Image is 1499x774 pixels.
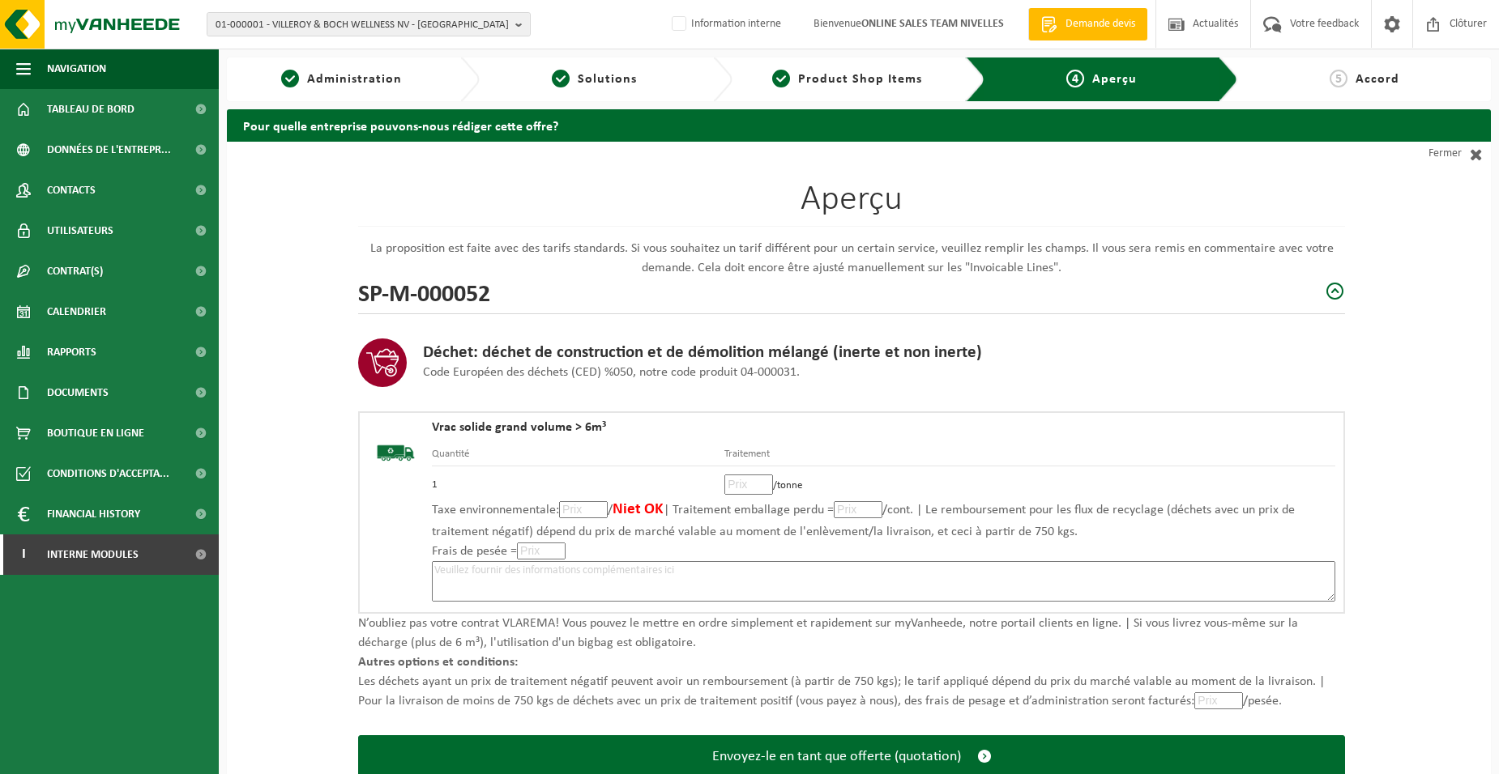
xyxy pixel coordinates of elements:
[1246,70,1483,89] a: 5Accord
[47,291,106,332] span: Calendrier
[368,421,424,485] img: BL-SO-LV.png
[861,18,1004,30] strong: ONLINE SALES TEAM NIVELLES
[47,494,140,534] span: Financial History
[578,73,637,86] span: Solutions
[207,12,531,36] button: 01-000001 - VILLEROY & BOCH WELLNESS NV - [GEOGRAPHIC_DATA]
[432,542,1335,561] p: Frais de pesée =
[16,534,31,575] span: I
[47,534,139,575] span: Interne modules
[281,70,299,87] span: 1
[668,12,781,36] label: Information interne
[1061,16,1139,32] span: Demande devis
[216,13,509,37] span: 01-000001 - VILLEROY & BOCH WELLNESS NV - [GEOGRAPHIC_DATA]
[307,73,402,86] span: Administration
[423,363,982,382] p: Code Européen des déchets (CED) %050, notre code produit 04-000031.
[358,614,1345,653] p: N’oubliez pas votre contrat VLAREMA! Vous pouvez le mettre en ordre simplement et rapidement sur ...
[227,109,1491,141] h2: Pour quelle entreprise pouvons-nous rédiger cette offre?
[47,49,106,89] span: Navigation
[432,446,724,466] th: Quantité
[741,70,953,89] a: 3Product Shop Items
[724,466,1335,499] td: /tonne
[47,413,144,453] span: Boutique en ligne
[1330,70,1347,87] span: 5
[552,70,570,87] span: 2
[1194,692,1243,709] input: Prix
[432,466,724,499] td: 1
[724,474,773,495] input: Prix
[358,653,1345,672] p: Autres options et conditions:
[47,332,96,372] span: Rapports
[47,251,103,291] span: Contrat(s)
[772,70,790,87] span: 3
[1028,8,1147,40] a: Demande devis
[1356,73,1399,86] span: Accord
[798,73,922,86] span: Product Shop Items
[997,70,1206,89] a: 4Aperçu
[235,70,447,89] a: 1Administration
[358,239,1345,278] p: La proposition est faite avec des tarifs standards. Si vous souhaitez un tarif différent pour un ...
[47,170,96,211] span: Contacts
[47,211,113,251] span: Utilisateurs
[358,672,1345,711] p: Les déchets ayant un prix de traitement négatif peuvent avoir un remboursement (à partir de 750 k...
[47,89,135,130] span: Tableau de bord
[47,372,109,413] span: Documents
[1345,142,1491,166] a: Fermer
[432,421,1335,434] h4: Vrac solide grand volume > 6m³
[1066,70,1084,87] span: 4
[423,343,982,363] h3: Déchet: déchet de construction et de démolition mélangé (inerte et non inerte)
[358,278,490,305] h2: SP-M-000052
[432,499,1335,542] p: Taxe environnementale: / | Traitement emballage perdu = /cont. | Le remboursement pour les flux d...
[488,70,700,89] a: 2Solutions
[712,748,961,765] span: Envoyez-le en tant que offerte (quotation)
[724,446,1335,466] th: Traitement
[559,501,608,518] input: Prix
[47,130,171,170] span: Données de l'entrepr...
[1092,73,1137,86] span: Aperçu
[47,453,169,494] span: Conditions d'accepta...
[613,502,664,517] span: Niet OK
[358,182,1345,227] h1: Aperçu
[517,542,566,559] input: Prix
[834,501,882,518] input: Prix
